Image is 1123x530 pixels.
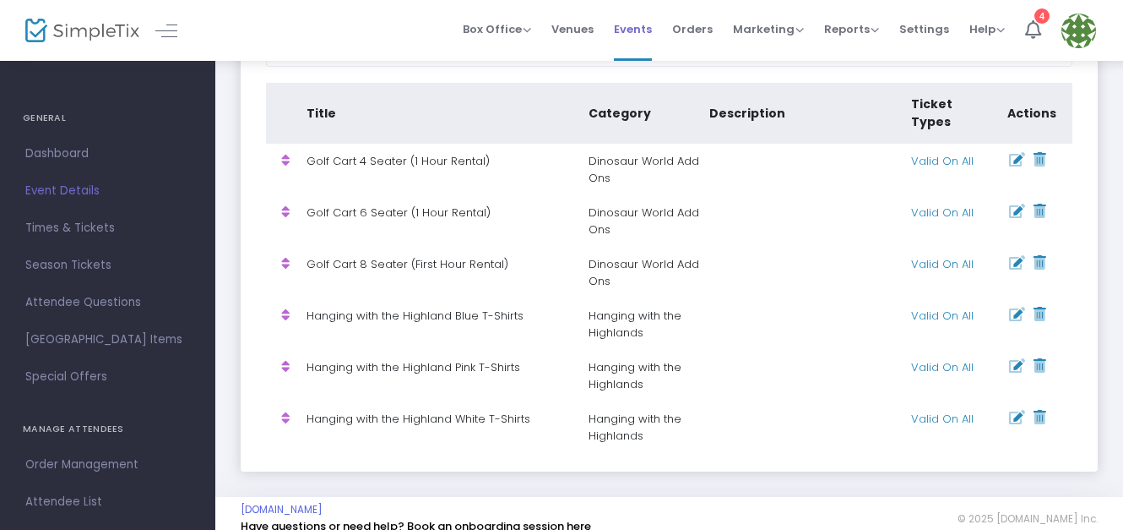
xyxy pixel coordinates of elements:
[307,144,589,195] td: Golf Cart 4 Seater (1 Hour Rental)
[23,413,193,446] h4: MANAGE ATTENDEES
[1034,8,1050,24] div: 4
[709,105,785,122] span: Description
[25,329,190,351] span: [GEOGRAPHIC_DATA] Items
[672,8,713,51] span: Orders
[463,21,531,37] span: Box Office
[824,21,879,37] span: Reports
[25,217,190,239] span: Times & Tickets
[911,350,992,402] td: Valid On All
[25,180,190,202] span: Event Details
[589,144,709,195] td: Dinosaur World Add Ons
[25,491,190,513] span: Attendee List
[589,105,651,122] span: Category
[969,21,1005,37] span: Help
[307,195,589,247] td: Golf Cart 6 Seater (1 Hour Rental)
[589,298,709,350] td: Hanging with the Highlands
[899,8,949,51] span: Settings
[911,96,952,130] span: Ticket Types
[25,254,190,276] span: Season Tickets
[911,195,992,247] td: Valid On All
[911,402,992,453] td: Valid On All
[911,298,992,350] td: Valid On All
[589,402,709,453] td: Hanging with the Highlands
[589,350,709,402] td: Hanging with the Highlands
[551,8,594,51] span: Venues
[307,105,336,122] span: Title
[307,247,589,298] td: Golf Cart 8 Seater (First Hour Rental)
[589,247,709,298] td: Dinosaur World Add Ons
[25,292,190,314] span: Attendee Questions
[307,402,589,453] td: Hanging with the Highland White T-Shirts
[307,350,589,402] td: Hanging with the Highland Pink T-Shirts
[1007,105,1056,122] span: Actions
[911,144,992,195] td: Valid On All
[614,8,652,51] span: Events
[25,454,190,476] span: Order Management
[25,143,190,165] span: Dashboard
[733,21,804,37] span: Marketing
[589,195,709,247] td: Dinosaur World Add Ons
[911,247,992,298] td: Valid On All
[307,298,589,350] td: Hanging with the Highland Blue T-Shirts
[241,503,323,516] a: [DOMAIN_NAME]
[23,101,193,135] h4: GENERAL
[25,366,190,388] span: Special Offers
[958,512,1098,526] span: © 2025 [DOMAIN_NAME] Inc.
